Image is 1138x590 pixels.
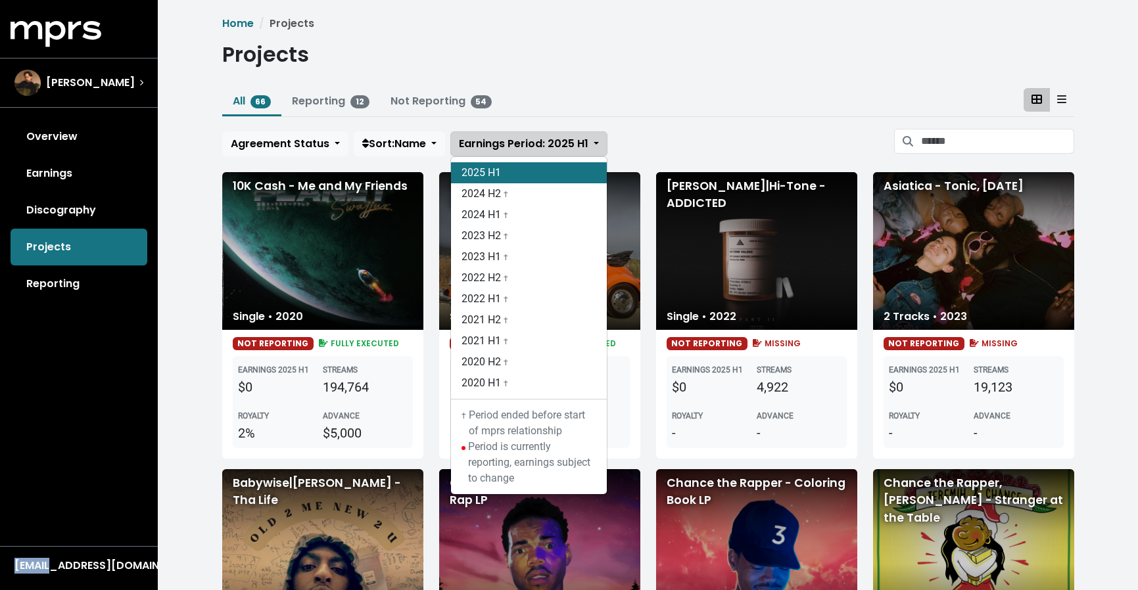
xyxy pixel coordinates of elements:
div: $5,000 [323,423,408,443]
b: STREAMS [974,365,1008,374]
div: 4,922 [757,377,842,397]
div: - [974,423,1058,443]
span: MISSING [750,338,801,349]
button: Sort:Name [354,131,445,156]
div: 2% [238,423,323,443]
b: ADVANCE [974,411,1010,420]
small: † [462,411,466,420]
small: † [504,337,508,346]
a: Home [222,16,254,31]
small: † [504,232,508,241]
span: Sort: Name [362,136,426,151]
span: MISSING [967,338,1018,349]
button: Agreement Status [222,131,348,156]
div: [EMAIL_ADDRESS][DOMAIN_NAME] [14,558,143,574]
a: 2022 H1 † [451,288,607,309]
a: 2021 H1 † [451,330,607,352]
span: FULLY EXECUTED [316,338,399,349]
div: 10K Cash - Me and My Friends [222,172,423,330]
svg: Table View [1057,94,1066,104]
b: EARNINGS 2025 H1 [672,365,743,374]
b: STREAMS [323,365,358,374]
small: † [504,274,508,283]
div: Single • 2020 [222,304,314,330]
svg: Card View [1031,94,1042,104]
a: Overview [11,118,147,155]
a: 2022 H2 † [451,267,607,288]
a: Discography [11,192,147,229]
a: mprs logo [11,26,101,41]
a: 2024 H1 † [451,204,607,225]
small: † [504,295,508,304]
b: ROYALTY [238,411,269,420]
span: NOT REPORTING [667,337,748,350]
span: [PERSON_NAME] [46,75,135,91]
div: Asiatica - Tonic, [DATE] [873,172,1074,330]
a: Reporting12 [292,93,369,108]
div: Single • 2024 [439,304,531,330]
span: 12 [350,95,369,108]
small: † [504,358,508,367]
a: 2020 H2 † [451,352,607,373]
div: $0 [672,377,757,397]
span: 66 [250,95,272,108]
span: NOT REPORTING [450,337,531,350]
img: The selected account / producer [14,70,41,96]
a: 2023 H1 † [451,246,607,267]
span: 54 [471,95,492,108]
span: NOT REPORTING [233,337,314,350]
b: EARNINGS 2025 H1 [238,365,309,374]
div: - [889,423,974,443]
div: $0 [889,377,974,397]
div: - [757,423,842,443]
div: 2 Tracks • 2023 [873,304,978,330]
div: [PERSON_NAME] - Lifes [DEMOGRAPHIC_DATA] [439,172,640,330]
b: ADVANCE [323,411,360,420]
a: Earnings [11,155,147,192]
a: 2020 H1 † [451,373,607,394]
b: ADVANCE [757,411,794,420]
a: 2025 H1 [451,162,607,183]
a: 2023 H2 † [451,225,607,246]
b: EARNINGS 2025 H1 [889,365,960,374]
small: † [504,253,508,262]
a: 2021 H2 † [451,309,607,330]
h1: Projects [222,42,309,67]
button: Earnings Period: 2025 H1 [450,131,607,156]
div: - [672,423,757,443]
div: 19,123 [974,377,1058,397]
div: Period ended before start of mprs relationship [462,407,596,439]
b: STREAMS [757,365,792,374]
div: Single • 2022 [656,304,747,330]
a: 2024 H2 † [451,183,607,204]
button: [EMAIL_ADDRESS][DOMAIN_NAME] [11,557,147,574]
b: ROYALTY [889,411,920,420]
small: † [504,211,508,220]
div: Period is currently reporting, earnings subject to change [462,439,596,486]
nav: breadcrumb [222,16,1074,32]
div: $0 [238,377,323,397]
input: Search projects [921,129,1074,154]
small: † [504,379,508,388]
b: ROYALTY [672,411,703,420]
div: 194,764 [323,377,408,397]
span: Agreement Status [231,136,329,151]
small: † [504,190,508,199]
li: Projects [254,16,314,32]
span: NOT REPORTING [884,337,965,350]
a: All66 [233,93,272,108]
span: Earnings Period: 2025 H1 [459,136,588,151]
div: [PERSON_NAME]|Hi-Tone - ADDICTED [656,172,857,330]
small: † [504,316,508,325]
a: Not Reporting54 [391,93,492,108]
a: Reporting [11,265,147,302]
